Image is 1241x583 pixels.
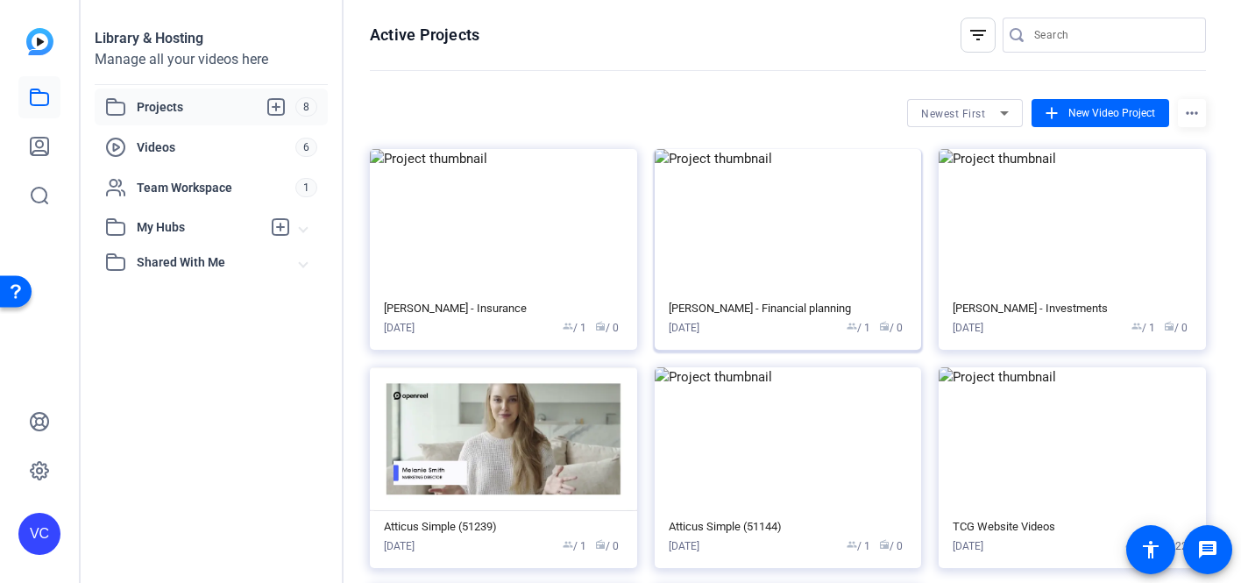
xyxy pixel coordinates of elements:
mat-icon: more_horiz [1178,99,1206,127]
span: group [563,539,573,550]
div: [PERSON_NAME] - Insurance [384,302,623,316]
div: [PERSON_NAME] - Investments [953,302,1192,316]
span: 8 [295,97,317,117]
span: / 0 [879,538,903,554]
span: / 1 [847,320,870,336]
span: 6 [295,138,317,157]
span: 1 [295,178,317,197]
span: Projects [137,96,295,117]
span: radio [595,539,606,550]
span: group [847,321,857,331]
h1: Active Projects [370,25,479,46]
div: [PERSON_NAME] - Financial planning [669,302,908,316]
input: Search [1034,25,1192,46]
img: Project thumbnail [939,149,1206,293]
span: New Video Project [1068,105,1155,121]
span: / 0 [595,320,619,336]
mat-icon: add [1042,103,1061,123]
mat-icon: filter_list [968,25,989,46]
div: [DATE] [953,538,983,554]
img: Project thumbnail [939,367,1206,511]
div: [DATE] [384,320,415,336]
span: group [1125,539,1136,550]
img: blue-gradient.svg [26,28,53,55]
img: Project thumbnail [370,367,637,511]
mat-icon: message [1197,539,1218,560]
span: / 1 [1125,538,1149,554]
span: Videos [137,139,295,156]
img: Project thumbnail [655,149,922,293]
span: radio [595,321,606,331]
span: Shared With Me [137,253,300,272]
span: radio [1164,321,1174,331]
span: radio [879,539,890,550]
div: Atticus Simple (51239) [384,520,623,534]
div: Atticus Simple (51144) [669,520,908,534]
div: TCG Website Videos [953,520,1192,534]
img: Project thumbnail [370,149,637,293]
span: My Hubs [137,218,261,237]
span: / 1 [563,320,586,336]
div: [DATE] [669,538,699,554]
span: / 0 [879,320,903,336]
div: VC [18,513,60,555]
div: Manage all your videos here [95,49,328,70]
div: Library & Hosting [95,28,328,49]
mat-expansion-panel-header: My Hubs [95,210,328,245]
span: Team Workspace [137,179,295,196]
div: [DATE] [669,320,699,336]
div: [DATE] [384,538,415,554]
span: Newest First [921,108,985,120]
span: radio [879,321,890,331]
mat-icon: accessibility [1140,539,1161,560]
span: group [1131,321,1142,331]
img: Project thumbnail [655,367,922,511]
span: group [563,321,573,331]
button: New Video Project [1032,99,1169,127]
span: / 1 [847,538,870,554]
div: [DATE] [953,320,983,336]
span: / 0 [1164,320,1188,336]
span: group [847,539,857,550]
span: / 0 [595,538,619,554]
span: / 1 [563,538,586,554]
span: / 1 [1131,320,1155,336]
mat-expansion-panel-header: Shared With Me [95,245,328,280]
